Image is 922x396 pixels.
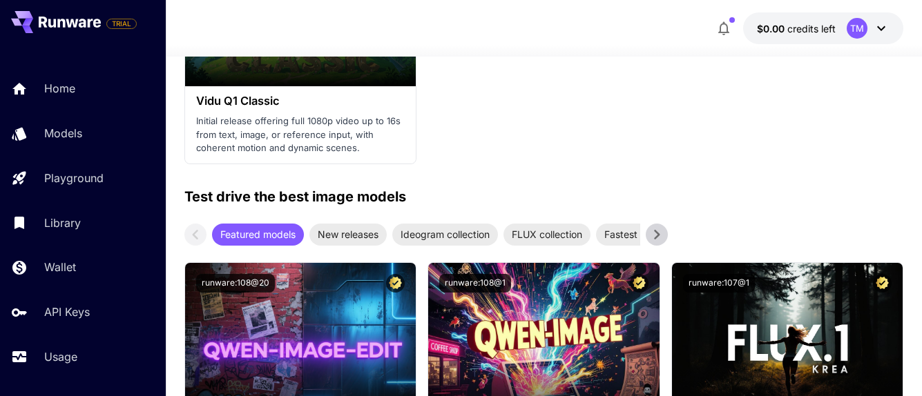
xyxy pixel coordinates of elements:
button: runware:108@1 [439,274,511,293]
div: $0.00 [757,21,836,36]
p: Home [44,80,75,97]
p: Initial release offering full 1080p video up to 16s from text, image, or reference input, with co... [196,115,405,155]
div: Ideogram collection [392,224,498,246]
button: $0.00TM [743,12,903,44]
span: Add your payment card to enable full platform functionality. [106,15,137,32]
div: New releases [309,224,387,246]
p: API Keys [44,304,90,320]
p: Test drive the best image models [184,186,406,207]
button: Certified Model – Vetted for best performance and includes a commercial license. [873,274,892,293]
span: FLUX collection [503,227,590,241]
p: Models [44,125,82,141]
p: Playground [44,170,104,186]
span: TRIAL [107,19,136,29]
div: Featured models [212,224,304,246]
h3: Vidu Q1 Classic [196,95,405,108]
span: $0.00 [757,23,787,34]
span: Fastest models [596,227,681,241]
span: Featured models [212,227,304,241]
span: credits left [787,23,836,34]
p: Library [44,215,81,231]
p: Wallet [44,259,76,275]
div: FLUX collection [503,224,590,246]
button: Certified Model – Vetted for best performance and includes a commercial license. [630,274,649,293]
button: Certified Model – Vetted for best performance and includes a commercial license. [386,274,405,293]
button: runware:108@20 [196,274,275,293]
span: New releases [309,227,387,241]
div: Fastest models [596,224,681,246]
button: runware:107@1 [683,274,755,293]
div: TM [847,18,867,39]
span: Ideogram collection [392,227,498,241]
p: Usage [44,348,77,365]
